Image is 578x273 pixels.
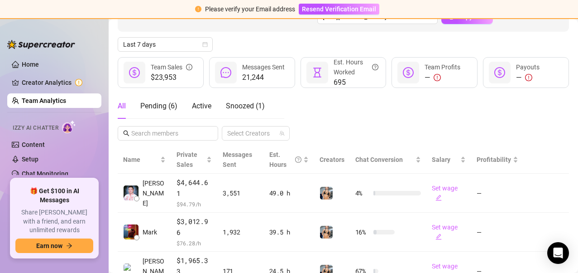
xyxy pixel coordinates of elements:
span: Snoozed ( 1 ) [226,102,265,110]
div: 39.5 h [269,227,309,237]
div: Open Intercom Messenger [547,242,569,264]
img: Veronica [320,187,333,200]
span: edit [435,195,442,201]
td: — [471,174,524,213]
span: Active [192,102,211,110]
div: Pending ( 6 ) [140,101,177,112]
img: logo-BBDzfeDw.svg [7,40,75,49]
span: exclamation-circle [525,74,532,81]
span: exclamation-circle [195,6,201,12]
a: Home [22,61,39,68]
div: Est. Hours [269,150,301,170]
img: Veronica [320,226,333,239]
button: Resend Verification Email [299,4,379,15]
span: 🎁 Get $100 in AI Messages [15,187,93,205]
span: Profitability [477,156,511,163]
span: 695 [334,77,379,88]
span: Private Sales [177,151,197,168]
span: team [279,131,285,136]
img: AI Chatter [62,120,76,133]
span: 21,244 [242,72,285,83]
th: Name [118,146,171,174]
td: — [471,213,524,252]
span: info-circle [186,62,192,72]
span: dollar-circle [403,67,414,78]
span: hourglass [312,67,323,78]
a: Creator Analytics exclamation-circle [22,75,94,90]
span: Name [123,155,158,165]
span: Messages Sent [223,151,252,168]
a: Set wageedit [432,224,458,241]
div: Please verify your Email address [205,4,295,14]
span: question-circle [372,57,378,77]
span: $ 94.79 /h [177,200,212,209]
span: dollar-circle [129,67,140,78]
span: message [220,67,231,78]
span: question-circle [295,150,301,170]
a: Chat Monitoring [22,170,68,177]
span: calendar [202,42,208,47]
img: Mark [124,224,139,239]
span: edit [435,234,442,240]
span: 16 % [355,227,370,237]
button: Earn nowarrow-right [15,239,93,253]
span: $4,644.61 [177,177,212,199]
span: $ 76.28 /h [177,239,212,248]
span: Share [PERSON_NAME] with a friend, and earn unlimited rewards [15,208,93,235]
a: Setup [22,156,38,163]
span: [PERSON_NAME] [143,178,166,208]
span: exclamation-circle [434,74,441,81]
span: Chat Conversion [355,156,403,163]
span: 4 % [355,188,370,198]
span: search [123,130,129,136]
span: $23,953 [151,72,192,83]
div: Team Sales [151,62,192,72]
div: — [425,72,460,83]
img: JC Esteban Labi [124,185,139,200]
span: arrow-right [66,243,72,249]
div: 49.0 h [269,188,309,198]
div: Est. Hours Worked [334,57,379,77]
span: Resend Verification Email [302,5,376,13]
div: — [516,72,540,83]
span: Payouts [516,63,540,71]
div: 3,551 [223,188,258,198]
div: All [118,101,126,112]
span: Messages Sent [242,63,285,71]
a: Content [22,141,45,148]
span: Last 7 days [123,38,207,51]
a: Set wageedit [432,185,458,202]
span: $3,012.96 [177,216,212,238]
span: Team Profits [425,63,460,71]
span: dollar-circle [494,67,505,78]
input: Search members [131,128,205,138]
span: Izzy AI Chatter [13,124,58,132]
span: Earn now [36,242,62,249]
span: Salary [432,156,450,163]
a: Team Analytics [22,97,66,104]
span: Mark [143,227,157,237]
th: Creators [314,146,350,174]
div: 1,932 [223,227,258,237]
